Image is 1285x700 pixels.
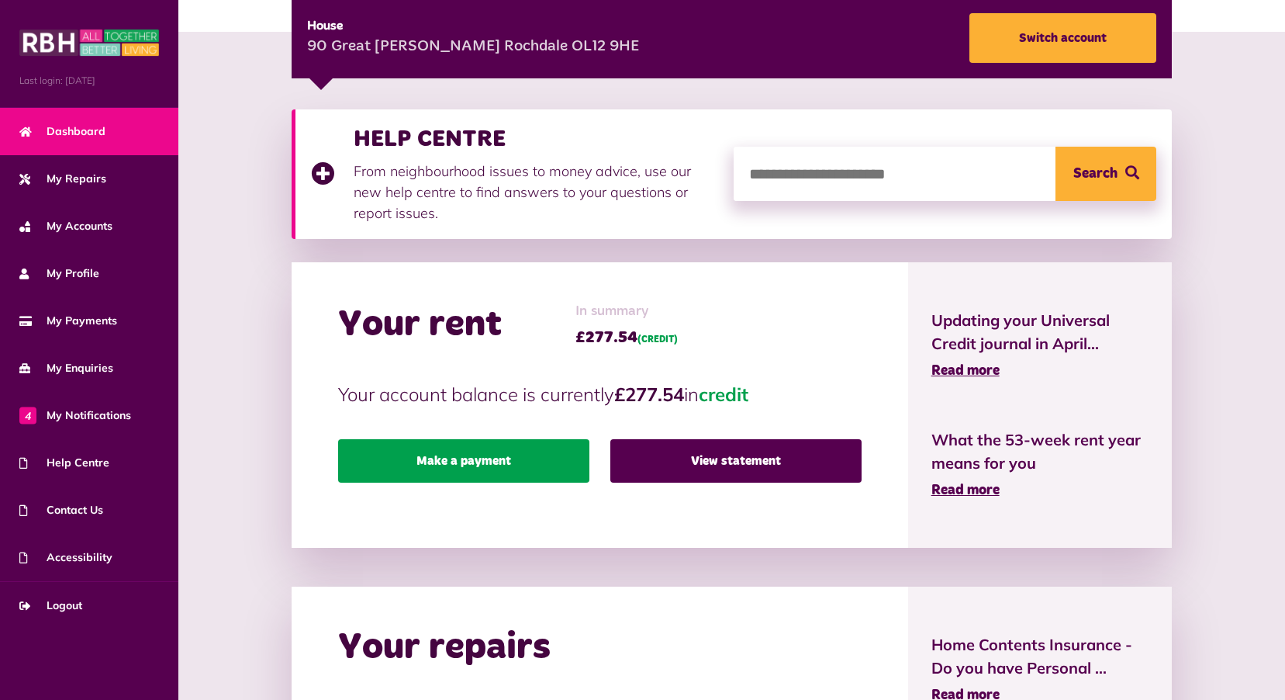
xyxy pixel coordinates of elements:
span: Contact Us [19,502,103,518]
span: My Profile [19,265,99,282]
span: Read more [931,364,1000,378]
span: My Notifications [19,407,131,424]
span: My Payments [19,313,117,329]
button: Search [1055,147,1156,201]
span: Read more [931,483,1000,497]
a: What the 53-week rent year means for you Read more [931,428,1149,501]
span: What the 53-week rent year means for you [931,428,1149,475]
p: Your account balance is currently in [338,380,862,408]
a: Make a payment [338,439,589,483]
a: View statement [610,439,862,483]
h2: Your rent [338,303,502,348]
span: (CREDIT) [637,335,678,345]
a: Updating your Universal Credit journal in April... Read more [931,309,1149,382]
span: Updating your Universal Credit journal in April... [931,309,1149,355]
span: Search [1073,147,1117,201]
div: House [307,17,639,36]
span: Logout [19,598,82,614]
span: Accessibility [19,549,112,566]
span: My Repairs [19,171,106,187]
span: My Accounts [19,218,112,234]
p: From neighbourhood issues to money advice, use our new help centre to find answers to your questi... [354,161,718,224]
span: 4 [19,407,36,424]
div: 90 Great [PERSON_NAME] Rochdale OL12 9HE [307,36,639,59]
span: credit [699,383,748,406]
span: In summary [575,301,678,322]
span: Dashboard [19,123,105,140]
h3: HELP CENTRE [354,125,718,153]
img: MyRBH [19,27,159,58]
span: Home Contents Insurance - Do you have Personal ... [931,633,1149,680]
span: My Enquiries [19,360,113,376]
span: Help Centre [19,455,109,471]
strong: £277.54 [614,383,684,406]
span: £277.54 [575,326,678,349]
span: Last login: [DATE] [19,74,159,88]
h2: Your repairs [338,625,551,671]
a: Switch account [969,13,1156,63]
